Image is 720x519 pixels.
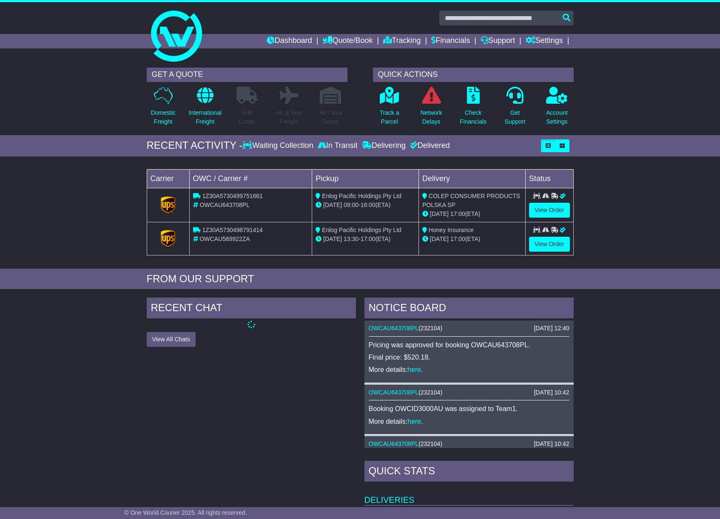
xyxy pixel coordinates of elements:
[408,141,450,150] div: Delivered
[344,235,359,242] span: 13:30
[504,108,525,126] p: Get Support
[369,353,569,361] p: Final price: $520.18.
[526,34,563,48] a: Settings
[361,201,376,208] span: 16:00
[383,34,421,48] a: Tracking
[161,230,175,247] img: GetCarrierServiceLogo
[450,210,465,217] span: 17:00
[188,86,222,131] a: InternationalFreight
[418,169,525,188] td: Delivery
[369,440,569,448] div: ( )
[431,34,470,48] a: Financials
[147,332,196,347] button: View All Chats
[546,86,568,131] a: AccountSettings
[504,86,526,131] a: GetSupport
[147,298,356,320] div: RECENT CHAT
[364,484,574,505] td: Deliveries
[369,405,569,413] p: Booking OWCID3000AU was assigned to Team1.
[364,298,574,320] div: NOTICE BOARD
[369,389,569,396] div: ( )
[361,235,376,242] span: 17:00
[369,325,569,332] div: ( )
[430,210,449,217] span: [DATE]
[460,108,487,126] p: Check Financials
[534,389,569,396] div: [DATE] 10:42
[369,325,419,332] a: OWCAU643708PL
[161,196,175,213] img: GetCarrierServiceLogo
[429,227,474,233] span: Honey Insurance
[421,389,441,396] span: 232104
[189,169,312,188] td: OWC / Carrier #
[430,235,449,242] span: [DATE]
[147,169,189,188] td: Carrier
[421,440,441,447] span: 232104
[267,34,312,48] a: Dashboard
[369,448,551,454] span: In Transit and Delivery Team ([EMAIL_ADDRESS][DOMAIN_NAME])
[242,141,315,150] div: Waiting Collection
[369,389,419,396] a: OWCAU643708PL
[364,505,504,515] td: Waiting Collection
[312,169,419,188] td: Pickup
[150,86,176,131] a: DomesticFreight
[199,235,250,242] span: OWCAU589922ZA
[236,108,258,126] p: Full Loads
[534,325,569,332] div: [DATE] 12:40
[322,227,401,233] span: Enlog Pacific Holdings Pty Ltd
[364,461,574,484] div: Quick Stats
[422,210,522,218] div: (ETA)
[316,141,360,150] div: In Transit
[450,235,465,242] span: 17:00
[407,366,421,373] a: here
[344,201,359,208] span: 09:00
[323,235,342,242] span: [DATE]
[319,108,342,126] p: Air / Sea Depot
[316,201,415,210] div: - (ETA)
[420,86,442,131] a: NetworkDelays
[147,68,347,82] div: GET A QUOTE
[421,325,441,332] span: 232104
[369,341,569,349] p: Pricing was approved for booking OWCAU643708PL.
[202,227,262,233] span: 1Z30A5730498791414
[124,509,247,516] span: © One World Courier 2025. All rights reserved.
[459,86,487,131] a: CheckFinancials
[422,193,520,208] span: COLEP CONSUMER PRODUCTS POLSKA SP
[189,108,222,126] p: International Freight
[529,203,570,218] a: View Order
[369,417,569,425] p: More details: .
[147,273,574,285] div: FROM OUR SUPPORT
[316,235,415,244] div: - (ETA)
[373,68,574,82] div: QUICK ACTIONS
[360,141,408,150] div: Delivering
[534,440,569,448] div: [DATE] 10:42
[147,139,243,152] div: RECENT ACTIVITY -
[529,237,570,252] a: View Order
[369,366,569,374] p: More details: .
[420,108,442,126] p: Network Delays
[407,418,421,425] a: here
[481,34,515,48] a: Support
[323,201,342,208] span: [DATE]
[322,34,373,48] a: Quote/Book
[322,193,401,199] span: Enlog Pacific Holdings Pty Ltd
[422,235,522,244] div: (ETA)
[379,86,400,131] a: Track aParcel
[276,108,302,126] p: Air & Sea Freight
[525,169,573,188] td: Status
[199,201,250,208] span: OWCAU643708PL
[202,193,262,199] span: 1Z30A5730499751661
[546,108,568,126] p: Account Settings
[380,108,399,126] p: Track a Parcel
[151,108,175,126] p: Domestic Freight
[369,440,419,447] a: OWCAU643708PL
